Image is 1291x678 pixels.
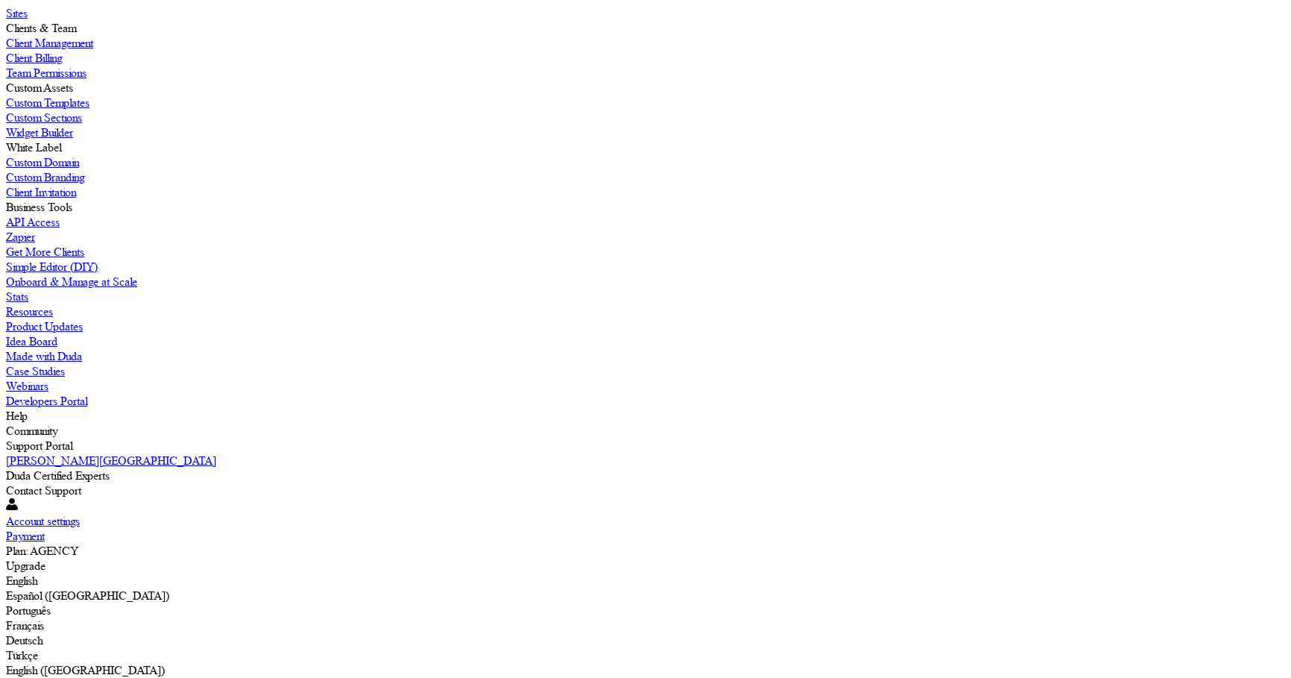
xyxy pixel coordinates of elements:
[6,588,1285,603] div: Español ([GEOGRAPHIC_DATA])
[6,140,61,154] label: White Label
[6,559,1285,574] div: Upgrade
[6,633,1285,648] div: Deutsch
[6,349,82,363] label: Made with Duda
[6,36,93,50] label: Client Management
[6,394,87,408] label: Developers Portal
[6,245,84,259] label: Get More Clients
[6,200,72,214] label: Business Tools
[6,663,1285,678] div: English ([GEOGRAPHIC_DATA])
[6,230,35,244] label: Zapier
[6,81,73,95] label: Custom Assets
[6,6,28,20] label: Sites
[6,379,48,393] label: Webinars
[6,618,1285,633] div: Français
[6,544,78,558] label: Plan: AGENCY
[6,574,37,588] label: English
[6,453,216,468] label: [PERSON_NAME][GEOGRAPHIC_DATA]
[6,260,98,274] label: Simple Editor (DIY)
[6,125,73,139] label: Widget Builder
[6,155,79,169] label: Custom Domain
[6,364,65,378] label: Case Studies
[6,468,110,483] label: Duda Certified Experts
[1213,600,1291,678] iframe: Duda-gen Chat Button Frame
[6,51,62,65] label: Client Billing
[6,289,28,304] label: Stats
[6,424,57,438] label: Community
[6,170,84,184] label: Custom Branding
[6,95,89,110] label: Custom Templates
[6,514,80,528] label: Account settings
[6,215,60,229] label: API Access
[6,21,76,35] label: Clients & Team
[6,185,76,199] label: Client Invitation
[6,409,28,423] label: Help
[6,304,53,318] label: Resources
[6,529,45,543] label: Payment
[6,334,57,348] label: Idea Board
[6,304,1285,319] a: Resources
[6,603,1285,618] div: Português
[6,483,81,497] label: Contact Support
[6,110,82,125] label: Custom Sections
[6,66,87,80] label: Team Permissions
[6,274,137,289] label: Onboard & Manage at Scale
[6,648,1285,663] div: Türkçe
[6,319,83,333] label: Product Updates
[6,439,72,453] label: Support Portal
